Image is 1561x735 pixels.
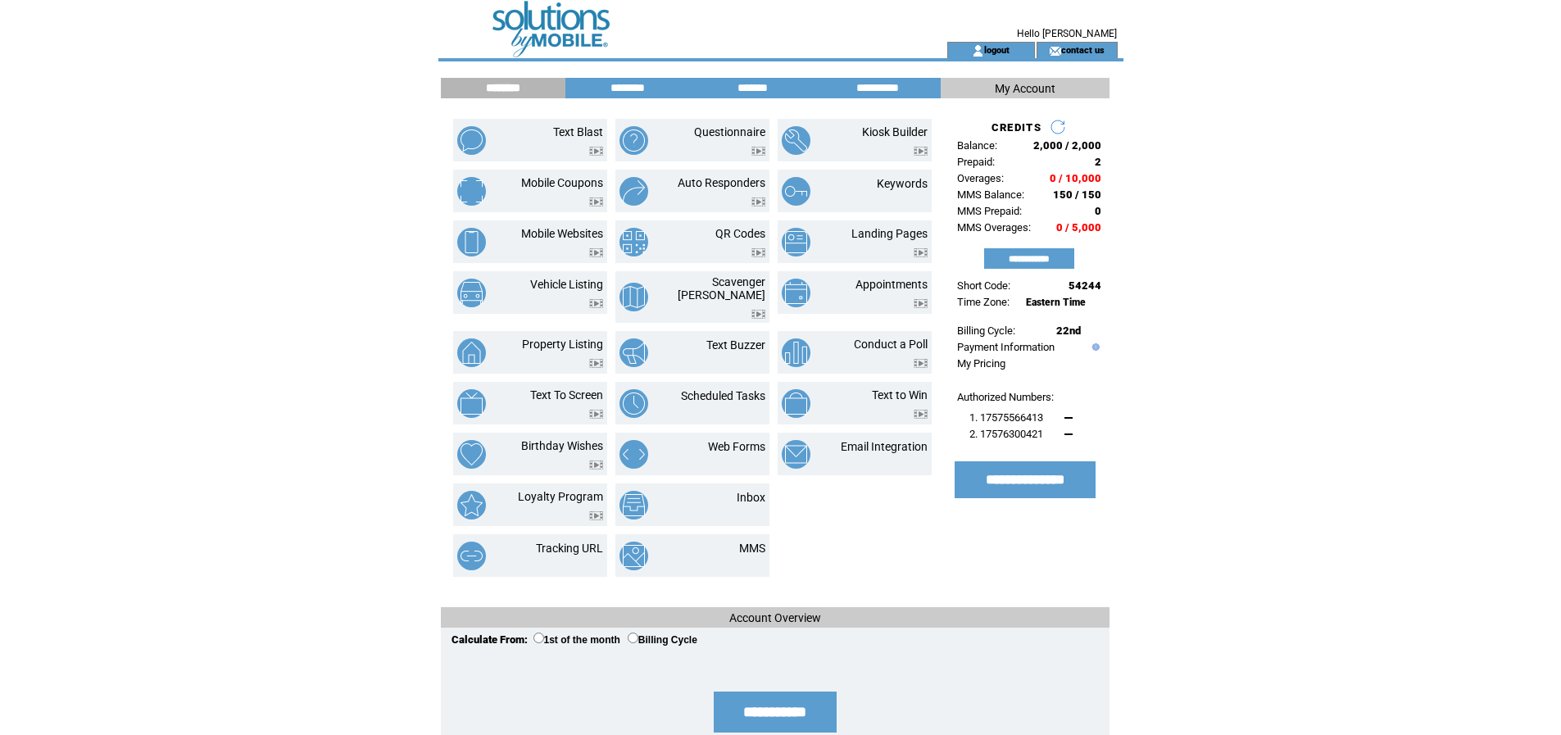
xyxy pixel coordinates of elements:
img: video.png [751,248,765,257]
img: video.png [914,359,928,368]
img: video.png [914,410,928,419]
img: video.png [589,359,603,368]
span: 2,000 / 2,000 [1033,139,1101,152]
span: Time Zone: [957,296,1010,308]
a: Payment Information [957,341,1055,353]
img: video.png [589,248,603,257]
a: Questionnaire [694,125,765,138]
img: scavenger-hunt.png [619,283,648,311]
span: 22nd [1056,324,1081,337]
span: Short Code: [957,279,1010,292]
img: text-to-screen.png [457,389,486,418]
img: mobile-coupons.png [457,177,486,206]
span: MMS Prepaid: [957,205,1022,217]
a: Scavenger [PERSON_NAME] [678,275,765,302]
img: text-buzzer.png [619,338,648,367]
a: Vehicle Listing [530,278,603,291]
img: account_icon.gif [972,44,984,57]
input: 1st of the month [533,633,544,643]
img: video.png [751,197,765,206]
a: Mobile Coupons [521,176,603,189]
img: scheduled-tasks.png [619,389,648,418]
a: Birthday Wishes [521,439,603,452]
img: kiosk-builder.png [782,126,810,155]
img: tracking-url.png [457,542,486,570]
img: auto-responders.png [619,177,648,206]
img: video.png [589,299,603,308]
span: Billing Cycle: [957,324,1015,337]
img: video.png [751,310,765,319]
a: Inbox [737,491,765,504]
a: Text Blast [553,125,603,138]
span: Calculate From: [452,633,528,646]
a: Text to Win [872,388,928,402]
a: Keywords [877,177,928,190]
img: questionnaire.png [619,126,648,155]
img: mobile-websites.png [457,228,486,256]
span: 0 / 10,000 [1050,172,1101,184]
img: text-blast.png [457,126,486,155]
img: video.png [589,410,603,419]
img: inbox.png [619,491,648,519]
a: Scheduled Tasks [681,389,765,402]
span: Authorized Numbers: [957,391,1054,403]
img: video.png [914,248,928,257]
img: video.png [589,511,603,520]
span: CREDITS [992,121,1041,134]
img: keywords.png [782,177,810,206]
img: video.png [589,147,603,156]
label: 1st of the month [533,634,620,646]
a: Property Listing [522,338,603,351]
span: 0 / 5,000 [1056,221,1101,234]
input: Billing Cycle [628,633,638,643]
span: 2. 17576300421 [969,428,1043,440]
a: MMS [739,542,765,555]
span: Hello [PERSON_NAME] [1017,28,1117,39]
img: landing-pages.png [782,228,810,256]
img: video.png [589,197,603,206]
img: web-forms.png [619,440,648,469]
img: email-integration.png [782,440,810,469]
img: text-to-win.png [782,389,810,418]
img: property-listing.png [457,338,486,367]
a: Text Buzzer [706,338,765,352]
a: logout [984,44,1010,55]
a: QR Codes [715,227,765,240]
img: video.png [751,147,765,156]
a: Kiosk Builder [862,125,928,138]
img: video.png [914,147,928,156]
img: contact_us_icon.gif [1049,44,1061,57]
img: appointments.png [782,279,810,307]
a: Loyalty Program [518,490,603,503]
a: Appointments [855,278,928,291]
span: MMS Balance: [957,188,1024,201]
span: 0 [1095,205,1101,217]
a: Tracking URL [536,542,603,555]
span: My Account [995,82,1055,95]
a: Mobile Websites [521,227,603,240]
img: video.png [589,461,603,470]
img: loyalty-program.png [457,491,486,519]
span: Eastern Time [1026,297,1086,308]
a: Web Forms [708,440,765,453]
span: Overages: [957,172,1004,184]
span: Prepaid: [957,156,995,168]
label: Billing Cycle [628,634,697,646]
a: Text To Screen [530,388,603,402]
span: 2 [1095,156,1101,168]
img: vehicle-listing.png [457,279,486,307]
img: video.png [914,299,928,308]
img: help.gif [1088,343,1100,351]
span: 1. 17575566413 [969,411,1043,424]
span: 150 / 150 [1053,188,1101,201]
a: contact us [1061,44,1105,55]
span: Account Overview [729,611,821,624]
a: Conduct a Poll [854,338,928,351]
a: Email Integration [841,440,928,453]
a: My Pricing [957,357,1005,370]
img: birthday-wishes.png [457,440,486,469]
img: conduct-a-poll.png [782,338,810,367]
img: mms.png [619,542,648,570]
a: Auto Responders [678,176,765,189]
a: Landing Pages [851,227,928,240]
